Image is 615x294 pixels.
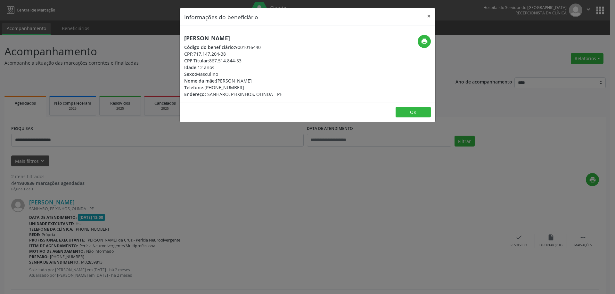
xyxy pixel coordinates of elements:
[422,8,435,24] button: Close
[184,91,206,97] span: Endereço:
[207,91,282,97] span: SANHARO, PEIXINHOS, OLINDA - PE
[421,38,428,45] i: print
[184,51,282,57] div: 717.147.204-38
[184,35,282,42] h5: [PERSON_NAME]
[184,78,216,84] span: Nome da mãe:
[184,71,196,77] span: Sexo:
[184,77,282,84] div: [PERSON_NAME]
[184,84,204,91] span: Telefone:
[184,13,258,21] h5: Informações do beneficiário
[184,64,198,70] span: Idade:
[184,57,282,64] div: 867.514.844-53
[184,44,282,51] div: 9001016440
[184,51,193,57] span: CPF:
[184,58,209,64] span: CPF Titular:
[184,44,235,50] span: Código do beneficiário:
[396,107,431,118] button: OK
[418,35,431,48] button: print
[184,71,282,77] div: Masculino
[184,64,282,71] div: 12 anos
[184,84,282,91] div: [PHONE_NUMBER]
